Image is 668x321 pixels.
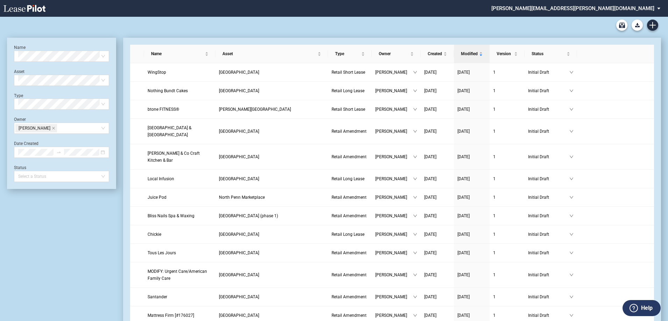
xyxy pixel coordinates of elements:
[461,50,478,57] span: Modified
[219,154,259,159] span: Monroe Plaza
[219,128,325,135] a: [GEOGRAPHIC_DATA]
[569,251,574,255] span: down
[457,250,470,255] span: [DATE]
[219,213,278,218] span: Marlton Plaza II (phase 1)
[457,176,470,181] span: [DATE]
[413,155,417,159] span: down
[457,129,470,134] span: [DATE]
[375,153,413,160] span: [PERSON_NAME]
[375,106,413,113] span: [PERSON_NAME]
[148,313,194,318] span: Mattress Firm [#176027]
[424,107,436,112] span: [DATE]
[569,195,574,199] span: down
[528,271,569,278] span: Initial Draft
[457,88,470,93] span: [DATE]
[219,176,259,181] span: Middletown Plaza
[222,50,316,57] span: Asset
[454,45,490,63] th: Modified
[219,106,325,113] a: [PERSON_NAME][GEOGRAPHIC_DATA]
[424,272,436,277] span: [DATE]
[493,106,521,113] a: 1
[532,50,565,57] span: Status
[493,232,496,237] span: 1
[332,249,368,256] a: Retail Amendment
[332,250,367,255] span: Retail Amendment
[493,249,521,256] a: 1
[424,175,450,182] a: [DATE]
[148,150,212,164] a: [PERSON_NAME] & Co Craft Kitchen & Bar
[528,231,569,238] span: Initial Draft
[457,232,470,237] span: [DATE]
[493,128,521,135] a: 1
[332,107,365,112] span: Retail Short Lease
[219,69,325,76] a: [GEOGRAPHIC_DATA]
[148,151,200,163] span: Scalia & Co Craft Kitchen & Bar
[493,231,521,238] a: 1
[148,249,212,256] a: Tous Les Jours
[457,312,486,319] a: [DATE]
[332,70,365,75] span: Retail Short Lease
[148,195,166,200] span: Juice Pod
[413,232,417,236] span: down
[528,87,569,94] span: Initial Draft
[428,50,442,57] span: Created
[332,232,364,237] span: Retail Long Lease
[413,177,417,181] span: down
[413,89,417,93] span: down
[457,106,486,113] a: [DATE]
[148,125,191,137] span: Taipei & Tokyo
[497,50,513,57] span: Version
[493,129,496,134] span: 1
[457,271,486,278] a: [DATE]
[421,45,454,63] th: Created
[15,124,57,132] span: Heather Dwyer
[219,87,325,94] a: [GEOGRAPHIC_DATA]
[528,175,569,182] span: Initial Draft
[493,154,496,159] span: 1
[424,312,450,319] a: [DATE]
[219,129,259,134] span: Bedford Grove
[641,304,653,313] label: Help
[151,50,204,57] span: Name
[375,312,413,319] span: [PERSON_NAME]
[457,87,486,94] a: [DATE]
[148,268,212,282] a: MODIFY: Urgent Care/American Family Care
[424,128,450,135] a: [DATE]
[616,20,627,31] a: Archive
[457,194,486,201] a: [DATE]
[424,176,436,181] span: [DATE]
[424,294,436,299] span: [DATE]
[332,195,367,200] span: Retail Amendment
[219,231,325,238] a: [GEOGRAPHIC_DATA]
[14,165,26,170] label: Status
[14,141,38,146] label: Date Created
[424,129,436,134] span: [DATE]
[219,212,325,219] a: [GEOGRAPHIC_DATA] (phase 1)
[630,20,645,31] md-menu: Download Blank Form List
[493,69,521,76] a: 1
[148,212,212,219] a: Bliss Nails Spa & Waxing
[457,272,470,277] span: [DATE]
[219,272,259,277] span: Dalewood I Shopping Center
[569,295,574,299] span: down
[148,175,212,182] a: Local Infusion
[493,293,521,300] a: 1
[52,126,55,130] span: close
[219,175,325,182] a: [GEOGRAPHIC_DATA]
[148,250,176,255] span: Tous Les Jours
[457,70,470,75] span: [DATE]
[148,293,212,300] a: Santander
[457,213,470,218] span: [DATE]
[413,313,417,318] span: down
[493,88,496,93] span: 1
[457,212,486,219] a: [DATE]
[528,312,569,319] span: Initial Draft
[148,213,194,218] span: Bliss Nails Spa & Waxing
[457,153,486,160] a: [DATE]
[219,271,325,278] a: [GEOGRAPHIC_DATA]
[379,50,409,57] span: Owner
[569,313,574,318] span: down
[493,176,496,181] span: 1
[424,195,436,200] span: [DATE]
[332,88,364,93] span: Retail Long Lease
